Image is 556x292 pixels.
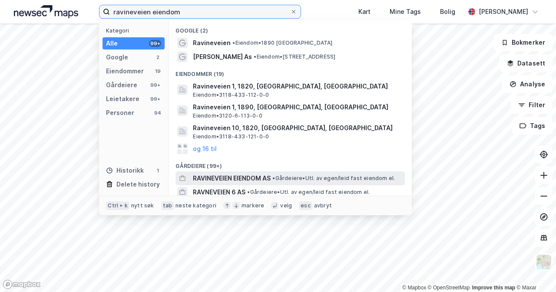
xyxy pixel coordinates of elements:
div: 99+ [149,95,161,102]
span: • [232,39,235,46]
div: 1 [154,167,161,174]
div: avbryt [314,202,332,209]
div: Leietakere [106,94,139,104]
button: Bokmerker [494,34,553,51]
a: Mapbox [402,285,426,291]
div: esc [299,201,312,210]
span: RAVNEVEIEN 6 AS [193,187,245,197]
button: Tags [512,117,553,135]
input: Søk på adresse, matrikkel, gårdeiere, leietakere eller personer [110,5,290,18]
div: Gårdeiere [106,80,137,90]
a: OpenStreetMap [428,285,470,291]
div: Google (2) [169,20,412,36]
span: Gårdeiere • Utl. av egen/leid fast eiendom el. [247,189,370,196]
span: Eiendom • 3118-433-112-0-0 [193,92,269,98]
div: Kart [358,7,371,17]
iframe: Chat Widget [513,250,556,292]
button: Analyse [502,75,553,93]
span: Ravineveien 1, 1890, [GEOGRAPHIC_DATA], [GEOGRAPHIC_DATA] [193,102,401,112]
div: Delete history [116,179,160,190]
span: Eiendom • [STREET_ADDRESS] [254,53,335,60]
button: Datasett [500,55,553,72]
div: Ctrl + k [106,201,129,210]
div: Gårdeiere (99+) [169,156,412,171]
span: Ravineveien 1, 1820, [GEOGRAPHIC_DATA], [GEOGRAPHIC_DATA] [193,81,401,92]
div: 94 [154,109,161,116]
div: 99+ [149,40,161,47]
span: Eiendom • 3120-6-113-0-0 [193,112,262,119]
div: markere [242,202,264,209]
div: neste kategori [175,202,216,209]
div: Historikk [106,165,144,176]
div: 99+ [149,82,161,89]
div: velg [280,202,292,209]
a: Mapbox homepage [3,279,41,289]
img: logo.a4113a55bc3d86da70a041830d287a7e.svg [14,5,78,18]
span: Ravineveien 10, 1820, [GEOGRAPHIC_DATA], [GEOGRAPHIC_DATA] [193,123,401,133]
div: Google [106,52,128,62]
div: Bolig [440,7,455,17]
div: nytt søk [131,202,154,209]
span: Eiendom • 3118-433-121-0-0 [193,133,269,140]
div: Eiendommer (19) [169,64,412,79]
div: 19 [154,68,161,75]
div: [PERSON_NAME] [479,7,528,17]
span: RAVINEVEIEN EIENDOM AS [193,173,271,184]
div: Alle [106,38,118,49]
span: • [247,189,250,195]
span: • [272,175,275,181]
span: [PERSON_NAME] As [193,52,252,62]
span: Ravineveien [193,38,231,48]
a: Improve this map [472,285,515,291]
div: Mine Tags [390,7,421,17]
div: Personer [106,108,134,118]
div: Eiendommer [106,66,144,76]
span: • [254,53,256,60]
div: 2 [154,54,161,61]
button: og 16 til [193,144,217,154]
div: tab [161,201,174,210]
button: Filter [511,96,553,114]
div: Kategori [106,27,165,34]
span: Gårdeiere • Utl. av egen/leid fast eiendom el. [272,175,395,182]
span: Eiendom • 1890 [GEOGRAPHIC_DATA] [232,39,332,46]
